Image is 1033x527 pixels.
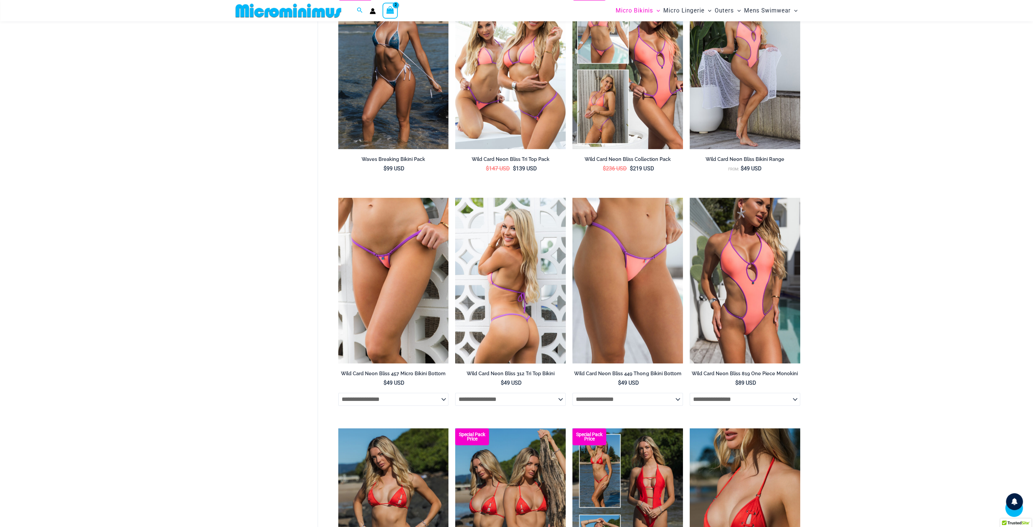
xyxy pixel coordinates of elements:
[630,165,633,172] span: $
[741,165,744,172] span: $
[735,380,756,386] bdi: 89 USD
[572,156,683,163] h2: Wild Card Neon Bliss Collection Pack
[338,198,449,363] img: Wild Card Neon Bliss 312 Top 457 Micro 04
[383,3,398,18] a: View Shopping Cart, 2 items
[338,198,449,363] a: Wild Card Neon Bliss 312 Top 457 Micro 04Wild Card Neon Bliss 312 Top 457 Micro 05Wild Card Neon ...
[603,165,606,172] span: $
[338,156,449,165] a: Waves Breaking Bikini Pack
[486,165,489,172] span: $
[455,156,566,165] a: Wild Card Neon Bliss Tri Top Pack
[734,2,741,19] span: Menu Toggle
[338,370,449,377] h2: Wild Card Neon Bliss 457 Micro Bikini Bottom
[572,198,683,363] img: Wild Card Neon Bliss 449 Thong 01
[603,165,627,172] bdi: 236 USD
[338,156,449,163] h2: Waves Breaking Bikini Pack
[384,165,387,172] span: $
[653,2,660,19] span: Menu Toggle
[613,1,801,20] nav: Site Navigation
[662,2,713,19] a: Micro LingerieMenu ToggleMenu Toggle
[614,2,662,19] a: Micro BikinisMenu ToggleMenu Toggle
[455,432,489,441] b: Special Pack Price
[744,2,791,19] span: Mens Swimwear
[513,165,516,172] span: $
[455,198,566,363] a: Wild Card Neon Bliss 312 Top 03Wild Card Neon Bliss 312 Top 457 Micro 02Wild Card Neon Bliss 312 ...
[618,380,639,386] bdi: 49 USD
[630,165,654,172] bdi: 219 USD
[791,2,797,19] span: Menu Toggle
[572,198,683,363] a: Wild Card Neon Bliss 449 Thong 01Wild Card Neon Bliss 449 Thong 02Wild Card Neon Bliss 449 Thong 02
[572,370,683,377] h2: Wild Card Neon Bliss 449 Thong Bikini Bottom
[735,380,738,386] span: $
[455,370,566,379] a: Wild Card Neon Bliss 312 Tri Top Bikini
[690,198,800,363] a: Wild Card Neon Bliss 819 One Piece 04Wild Card Neon Bliss 819 One Piece 05Wild Card Neon Bliss 81...
[616,2,653,19] span: Micro Bikinis
[715,2,734,19] span: Outers
[572,156,683,165] a: Wild Card Neon Bliss Collection Pack
[338,370,449,379] a: Wild Card Neon Bliss 457 Micro Bikini Bottom
[690,156,800,163] h2: Wild Card Neon Bliss Bikini Range
[486,165,510,172] bdi: 147 USD
[384,380,387,386] span: $
[690,198,800,363] img: Wild Card Neon Bliss 819 One Piece 04
[618,380,621,386] span: $
[455,370,566,377] h2: Wild Card Neon Bliss 312 Tri Top Bikini
[572,370,683,379] a: Wild Card Neon Bliss 449 Thong Bikini Bottom
[501,380,522,386] bdi: 49 USD
[705,2,711,19] span: Menu Toggle
[370,8,376,14] a: Account icon link
[233,3,344,18] img: MM SHOP LOGO FLAT
[690,156,800,165] a: Wild Card Neon Bliss Bikini Range
[513,165,537,172] bdi: 139 USD
[690,370,800,379] a: Wild Card Neon Bliss 819 One Piece Monokini
[663,2,705,19] span: Micro Lingerie
[455,156,566,163] h2: Wild Card Neon Bliss Tri Top Pack
[742,2,799,19] a: Mens SwimwearMenu ToggleMenu Toggle
[455,198,566,363] img: Wild Card Neon Bliss 312 Top 457 Micro 02
[690,370,800,377] h2: Wild Card Neon Bliss 819 One Piece Monokini
[572,432,606,441] b: Special Pack Price
[501,380,504,386] span: $
[357,6,363,15] a: Search icon link
[713,2,742,19] a: OutersMenu ToggleMenu Toggle
[728,167,739,171] span: From:
[384,380,404,386] bdi: 49 USD
[384,165,404,172] bdi: 99 USD
[741,165,762,172] bdi: 49 USD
